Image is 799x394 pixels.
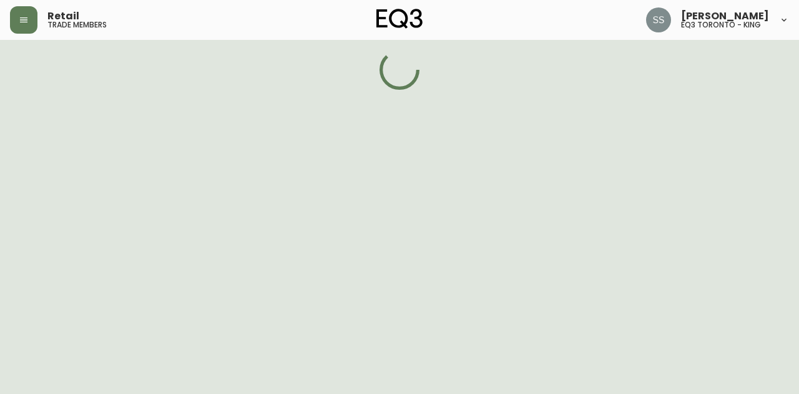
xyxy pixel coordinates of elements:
[47,11,79,21] span: Retail
[681,21,761,29] h5: eq3 toronto - king
[47,21,107,29] h5: trade members
[681,11,769,21] span: [PERSON_NAME]
[646,7,671,32] img: f1b6f2cda6f3b51f95337c5892ce6799
[376,9,423,29] img: logo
